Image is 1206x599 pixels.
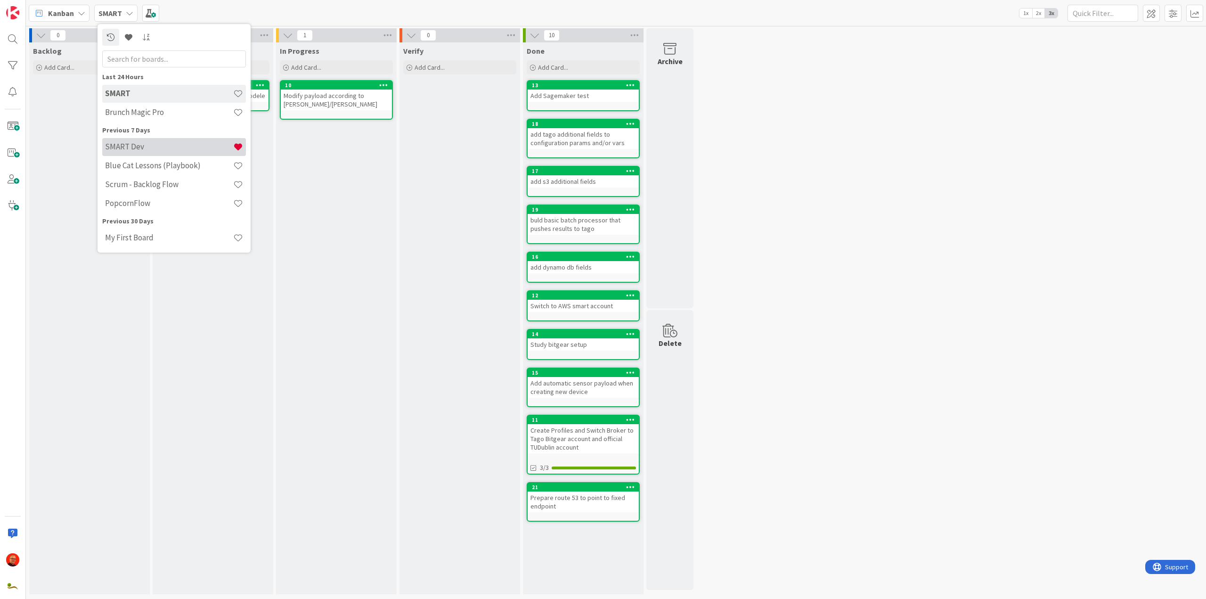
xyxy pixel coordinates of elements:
div: 12 [528,291,639,300]
img: CP [6,553,19,566]
span: Done [527,46,545,56]
div: 10 [281,81,392,90]
div: 19buld basic batch processor that pushes results to tago [528,205,639,235]
span: Add Card... [415,63,445,72]
div: 21Prepare route 53 to point to fixed endpoint [528,483,639,512]
h4: PopcornFlow [105,198,233,208]
div: 18 [532,121,639,127]
div: 17 [528,167,639,175]
div: add tago additional fields to configuration params and/or vars [528,128,639,149]
span: 2x [1032,8,1045,18]
div: 14Study bitgear setup [528,330,639,351]
h4: Brunch Magic Pro [105,107,233,117]
div: Archive [658,56,683,67]
h4: Scrum - Backlog Flow [105,180,233,189]
div: Prepare route 53 to point to fixed endpoint [528,492,639,512]
div: Study bitgear setup [528,338,639,351]
div: add dynamo db fields [528,261,639,273]
div: Create Profiles and Switch Broker to Tago Bitgear account and official TUDublin account [528,424,639,453]
div: Previous 7 Days [102,125,246,135]
div: 21 [528,483,639,492]
div: 18add tago additional fields to configuration params and/or vars [528,120,639,149]
img: Visit kanbanzone.com [6,6,19,19]
h4: SMART Dev [105,142,233,151]
div: 12Switch to AWS smart account [528,291,639,312]
div: Add Sagemaker test [528,90,639,102]
div: 15 [532,369,639,376]
span: 1x [1019,8,1032,18]
div: 11 [532,417,639,423]
div: 10Modify payload according to [PERSON_NAME]/[PERSON_NAME] [281,81,392,110]
div: Last 24 Hours [102,72,246,82]
div: add s3 additional fields [528,175,639,188]
span: Add Card... [538,63,568,72]
div: 17add s3 additional fields [528,167,639,188]
div: 16 [532,254,639,260]
div: buld basic batch processor that pushes results to tago [528,214,639,235]
div: 21 [532,484,639,491]
div: 15Add automatic sensor payload when creating new device [528,369,639,398]
span: Add Card... [44,63,74,72]
div: Modify payload according to [PERSON_NAME]/[PERSON_NAME] [281,90,392,110]
div: 13Add Sagemaker test [528,81,639,102]
span: 1 [297,30,313,41]
span: Add Card... [291,63,321,72]
div: 11Create Profiles and Switch Broker to Tago Bitgear account and official TUDublin account [528,416,639,453]
div: 19 [528,205,639,214]
div: 11 [528,416,639,424]
span: 10 [544,30,560,41]
div: 16add dynamo db fields [528,253,639,273]
span: 3x [1045,8,1058,18]
h4: SMART [105,89,233,98]
div: 16 [528,253,639,261]
span: Kanban [48,8,74,19]
span: 0 [50,30,66,41]
div: 14 [532,331,639,337]
div: Switch to AWS smart account [528,300,639,312]
div: 18 [528,120,639,128]
div: 15 [528,369,639,377]
input: Quick Filter... [1067,5,1138,22]
div: Add automatic sensor payload when creating new device [528,377,639,398]
div: 13 [528,81,639,90]
span: In Progress [280,46,319,56]
div: Delete [659,337,682,349]
h4: Blue Cat Lessons (Playbook) [105,161,233,170]
span: 3/3 [540,463,549,473]
div: 12 [532,292,639,299]
b: SMART [98,8,122,18]
span: Support [20,1,43,13]
h4: My First Board [105,233,233,242]
div: 14 [528,330,639,338]
span: 0 [420,30,436,41]
img: avatar [6,580,19,593]
div: Previous 30 Days [102,216,246,226]
div: 10 [285,82,392,89]
span: Backlog [33,46,62,56]
input: Search for boards... [102,50,246,67]
div: 17 [532,168,639,174]
div: 13 [532,82,639,89]
div: 19 [532,206,639,213]
span: Verify [403,46,424,56]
